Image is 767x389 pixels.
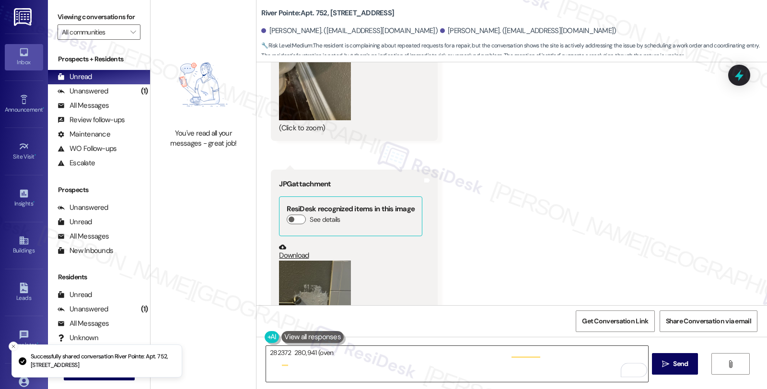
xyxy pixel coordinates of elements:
[5,280,43,306] a: Leads
[130,28,136,36] i: 
[58,246,113,256] div: New Inbounds
[5,232,43,258] a: Buildings
[161,128,245,149] div: You've read all your messages - great job!
[31,353,174,369] p: Successfully shared conversation River Pointe: Apt. 752, [STREET_ADDRESS]
[5,327,43,353] a: Templates •
[58,333,98,343] div: Unknown
[58,101,109,111] div: All Messages
[582,316,648,326] span: Get Conversation Link
[33,199,35,206] span: •
[58,129,110,139] div: Maintenance
[660,310,757,332] button: Share Conversation via email
[666,316,751,326] span: Share Conversation via email
[279,24,351,120] button: Zoom image
[139,84,151,99] div: (1)
[58,217,92,227] div: Unread
[261,42,312,49] strong: 🔧 Risk Level: Medium
[9,342,18,351] button: Close toast
[279,261,351,356] button: Zoom image
[58,319,109,329] div: All Messages
[652,353,698,375] button: Send
[261,26,438,36] div: [PERSON_NAME]. ([EMAIL_ADDRESS][DOMAIN_NAME])
[266,346,648,382] textarea: To enrich screen reader interactions, please activate Accessibility in Grammarly extension settings
[279,243,422,260] a: Download
[310,215,340,225] label: See details
[58,10,140,24] label: Viewing conversations for
[62,24,125,40] input: All communities
[48,54,150,64] div: Prospects + Residents
[58,115,125,125] div: Review follow-ups
[279,179,331,189] b: JPG attachment
[58,158,95,168] div: Escalate
[440,26,616,36] div: [PERSON_NAME]. ([EMAIL_ADDRESS][DOMAIN_NAME])
[727,360,734,368] i: 
[43,105,44,112] span: •
[58,203,108,213] div: Unanswered
[261,41,767,61] span: : The resident is complaining about repeated requests for a repair, but the conversation shows th...
[58,304,108,314] div: Unanswered
[35,152,36,159] span: •
[673,359,688,369] span: Send
[58,86,108,96] div: Unanswered
[5,138,43,164] a: Site Visit •
[662,360,669,368] i: 
[161,46,245,123] img: empty-state
[5,44,43,70] a: Inbox
[58,290,92,300] div: Unread
[139,302,151,317] div: (1)
[58,231,109,241] div: All Messages
[48,185,150,195] div: Prospects
[576,310,654,332] button: Get Conversation Link
[5,185,43,211] a: Insights •
[287,204,415,214] b: ResiDesk recognized items in this image
[58,72,92,82] div: Unread
[261,8,394,18] b: River Pointe: Apt. 752, [STREET_ADDRESS]
[58,144,116,154] div: WO Follow-ups
[279,123,422,133] div: (Click to zoom)
[14,8,34,26] img: ResiDesk Logo
[48,272,150,282] div: Residents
